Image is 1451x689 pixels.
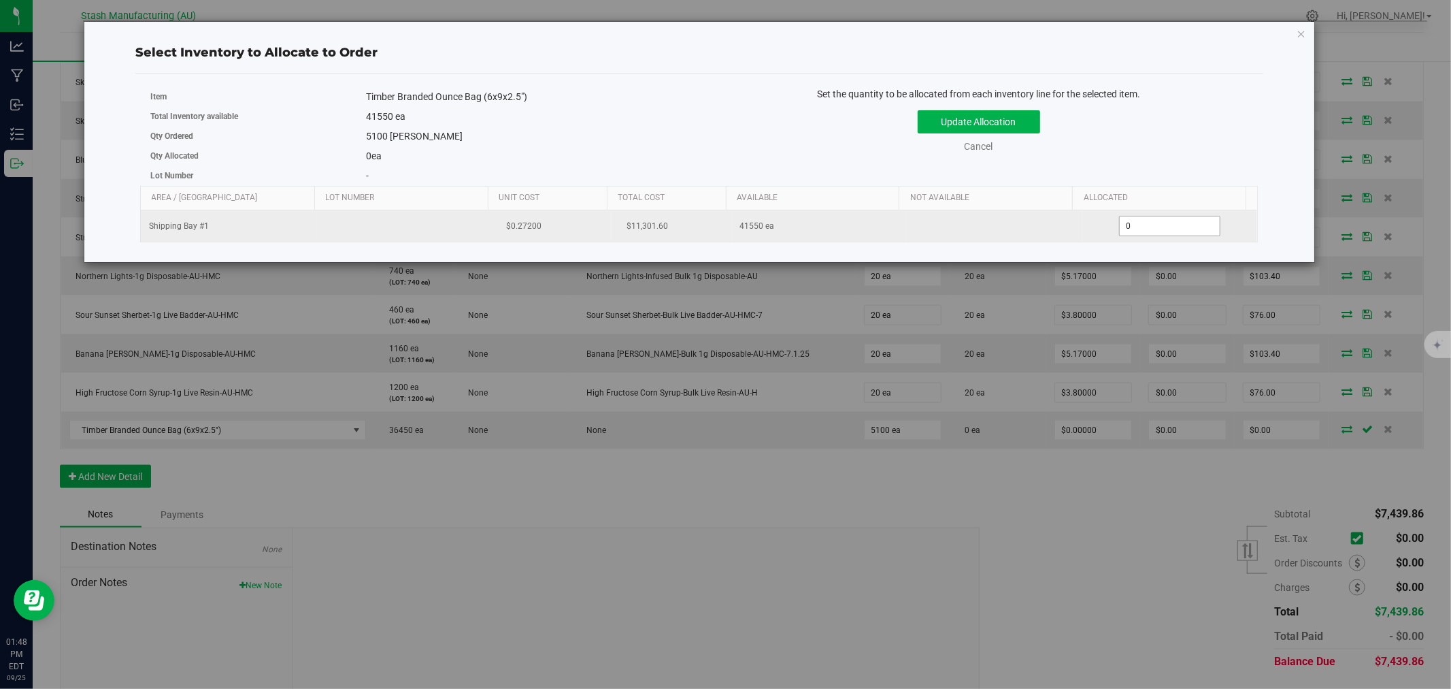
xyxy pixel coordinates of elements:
a: Lot Number [325,193,482,204]
span: $11,301.60 [620,217,675,236]
span: - [366,170,369,181]
a: Not Available [910,193,1067,204]
span: 41550 ea [366,111,405,122]
label: Total Inventory available [150,110,366,123]
div: Timber Branded Ounce Bag (6x9x2.5") [366,90,689,104]
label: Qty Allocated [150,150,366,162]
a: Area / [GEOGRAPHIC_DATA] [152,193,310,204]
div: Select Inventory to Allocate to Order [135,44,1263,62]
span: 41550 ea [740,220,775,233]
span: $0.27200 [499,217,548,236]
label: Qty Ordered [150,130,366,142]
label: Lot Number [150,170,366,182]
a: Allocated [1084,193,1241,204]
label: Item [150,91,366,103]
button: Update Allocation [918,110,1040,133]
span: Shipping Bay #1 [149,220,209,233]
iframe: Resource center [14,580,54,621]
span: [PERSON_NAME] [390,131,463,142]
span: Set the quantity to be allocated from each inventory line for the selected item. [817,89,1140,99]
span: 5100 [366,131,388,142]
a: Unit Cost [499,193,601,204]
a: Total Cost [618,193,720,204]
input: 0 [1120,217,1220,236]
span: 0 [366,150,371,161]
a: Available [737,193,894,204]
span: ea [366,150,382,161]
a: Cancel [965,141,993,152]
